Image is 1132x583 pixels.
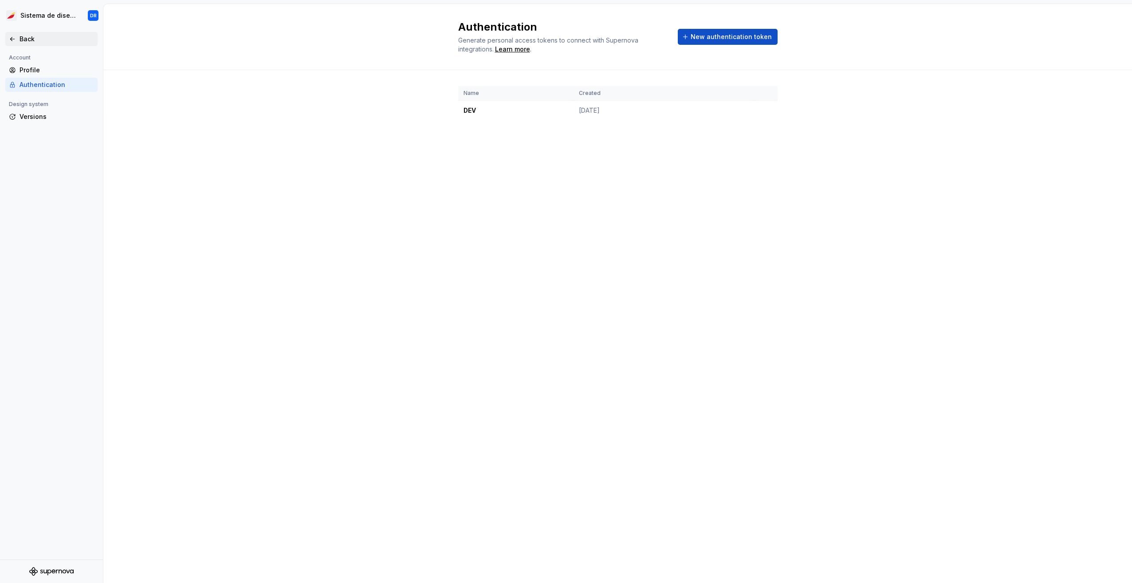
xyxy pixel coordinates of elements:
[5,110,98,124] a: Versions
[574,86,755,101] th: Created
[458,86,574,101] th: Name
[5,52,34,63] div: Account
[458,36,640,53] span: Generate personal access tokens to connect with Supernova integrations.
[5,32,98,46] a: Back
[5,78,98,92] a: Authentication
[691,32,772,41] span: New authentication token
[2,6,101,25] button: Sistema de diseño IberiaDR
[6,10,17,21] img: 55604660-494d-44a9-beb2-692398e9940a.png
[5,63,98,77] a: Profile
[458,20,667,34] h2: Authentication
[20,112,94,121] div: Versions
[495,45,530,54] a: Learn more
[5,99,52,110] div: Design system
[20,11,77,20] div: Sistema de diseño Iberia
[90,12,97,19] div: DR
[458,101,574,121] td: DEV
[574,101,755,121] td: [DATE]
[494,46,531,53] span: .
[20,66,94,75] div: Profile
[20,35,94,43] div: Back
[20,80,94,89] div: Authentication
[29,567,74,576] svg: Supernova Logo
[678,29,778,45] button: New authentication token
